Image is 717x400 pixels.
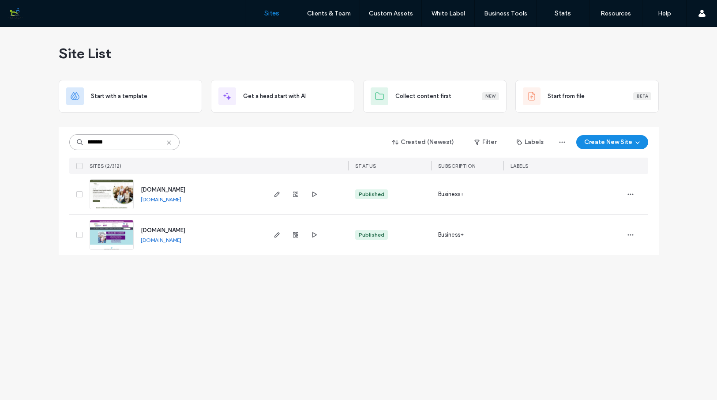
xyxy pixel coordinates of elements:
label: Help [658,10,671,17]
div: Start with a template [59,80,202,113]
span: Business+ [438,190,464,199]
span: Business+ [438,230,464,239]
label: Stats [555,9,571,17]
span: SITES (2/312) [90,163,122,169]
span: STATUS [355,163,376,169]
div: Get a head start with AI [211,80,354,113]
a: [DOMAIN_NAME] [141,186,185,193]
span: Get a head start with AI [243,92,306,101]
div: Start from fileBeta [515,80,659,113]
button: Filter [465,135,505,149]
div: New [482,92,499,100]
a: [DOMAIN_NAME] [141,237,181,243]
label: Business Tools [484,10,527,17]
button: Created (Newest) [385,135,462,149]
a: [DOMAIN_NAME] [141,196,181,203]
label: Resources [601,10,631,17]
span: SUBSCRIPTION [438,163,476,169]
span: Collect content first [395,92,451,101]
label: Custom Assets [369,10,413,17]
span: LABELS [511,163,529,169]
div: Beta [633,92,651,100]
button: Create New Site [576,135,648,149]
a: [DOMAIN_NAME] [141,227,185,234]
button: Labels [509,135,552,149]
div: Collect content firstNew [363,80,507,113]
span: Site List [59,45,111,62]
span: Help [20,6,38,14]
div: Published [359,190,384,198]
label: Clients & Team [307,10,351,17]
label: Sites [264,9,279,17]
span: Start from file [548,92,585,101]
div: Published [359,231,384,239]
label: White Label [432,10,465,17]
span: Start with a template [91,92,147,101]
